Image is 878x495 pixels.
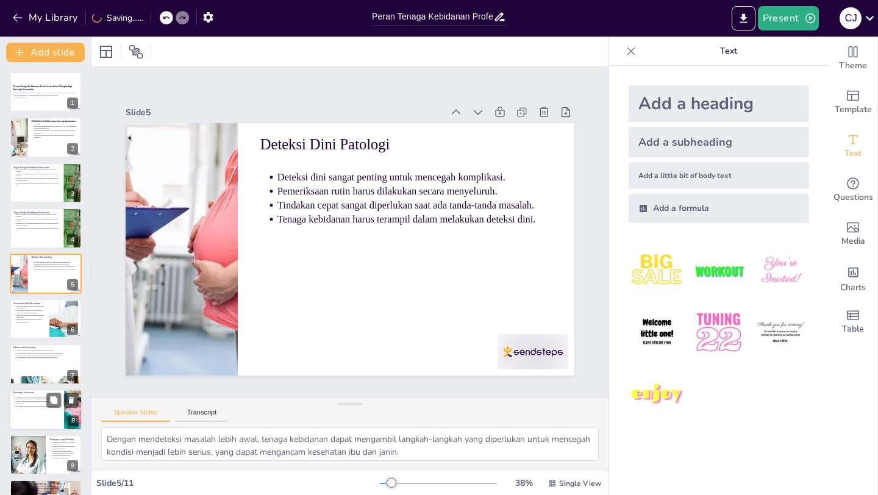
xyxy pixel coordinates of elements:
[629,162,809,189] div: Add a little bit of body text
[34,120,78,124] p: Patologi kehamilan adalah kondisi medis yang mempengaruhi ibu dan janin.
[15,400,60,405] p: Tenaga kebidanan berperan dalam memberikan dukungan emosional.
[92,12,143,24] div: Saving......
[13,96,78,99] p: Generated with [URL]
[16,305,46,309] p: Kerjasama dengan dokter dan spesialis lain sangat penting.
[559,479,601,488] span: Single View
[10,344,82,384] div: 7
[249,51,374,307] p: Tenaga kebidanan harus terampil dalam melakukan deteksi dini.
[64,393,79,407] button: Delete Slide
[841,235,865,248] span: Media
[16,213,60,218] p: Tugas utama tenaga kebidanan adalah memberikan perawatan prenatal.
[829,37,877,80] div: Change the overall theme
[16,227,60,231] p: Tenaga kebidanan juga memberikan dukungan emosional kepada ibu.
[16,182,60,186] p: Tenaga kebidanan juga memberikan dukungan emosional kepada ibu.
[10,72,82,112] div: 1
[15,405,60,407] p: Dukungan emosional dapat berkontribusi pada kesehatan janin.
[101,408,170,422] button: Speaker Notes
[67,188,78,199] div: 3
[629,243,685,299] img: 1.jpeg
[13,166,60,169] p: Tugas Tenaga Kebidanan Profesional
[211,68,335,324] p: Deteksi dini sangat penting untuk mencegah komplikasi.
[752,243,809,299] img: 3.jpeg
[10,254,82,294] div: 5
[9,389,82,430] div: 8
[237,56,361,313] p: Tindakan cepat sangat diperlukan saat ada tanda-tanda masalah.
[16,309,46,313] p: Perencanaan perawatan yang tepat harus dilakukan secara bersama-sama.
[34,129,78,134] p: Deteksi dan penanganan yang tepat dapat mencegah komplikasi lebih lanjut.
[16,168,60,173] p: Tugas utama tenaga kebidanan adalah memberikan perawatan prenatal.
[509,477,538,489] div: 38 %
[629,85,809,122] div: Add a heading
[67,460,78,471] div: 9
[839,59,867,73] span: Theme
[829,256,877,300] div: Add charts and graphs
[52,441,78,445] p: Tantangan utama adalah kurangnya sumber daya.
[16,354,78,357] p: Ibu hamil dapat membuat keputusan yang lebih baik melalui edukasi.
[34,125,78,129] p: Patologi termasuk preeklampsia, [MEDICAL_DATA] gestasional, dan kelahiran prematur.
[52,450,78,454] p: Kesadaran masyarakat tentang perawatan prenatal masih rendah.
[34,134,78,138] p: Tenaga kebidanan profesional harus terlatih untuk menangani kondisi ini.
[840,7,862,29] div: C J
[175,408,229,422] button: Transcript
[10,299,82,339] div: 6
[833,191,873,204] span: Questions
[34,261,78,263] p: Deteksi dini sangat penting untuk mencegah komplikasi.
[16,487,78,490] p: Kolaborasi antar profesi kesehatan dapat meningkatkan perawatan.
[16,223,60,227] p: Edukasi kepada ibu hamil mengenai kesehatan selama kehamilan sangat diperlukan.
[829,80,877,124] div: Add ready made slides
[67,98,78,109] div: 1
[15,396,60,398] p: Dukungan emosional membantu ibu merasa tenang.
[840,281,866,294] span: Charts
[67,370,78,381] div: 7
[13,85,72,91] strong: Peran Tenaga Kebidanan Profesional dalam Menghadapi Patologi Kehamilan
[96,42,116,62] div: Layout
[67,324,78,335] div: 6
[16,314,46,318] p: Semua aspek kesehatan ibu dan janin harus diperhatikan.
[372,8,493,26] input: Insert title
[178,79,316,354] p: Deteksi Dini Patologi
[13,211,60,215] p: Tugas Tenaga Kebidanan Profesional
[629,127,809,157] div: Add a subheading
[752,304,809,361] img: 6.jpeg
[16,350,78,352] p: Edukasi membantu ibu hamil memahami risiko kesehatan.
[690,243,747,299] img: 2.jpeg
[34,263,78,265] p: Pemeriksaan rutin harus dilakukan secara menyeluruh.
[16,173,60,177] p: Deteksi tanda-tanda komplikasi adalah bagian penting dari tugas mereka.
[67,234,78,245] div: 4
[840,6,862,30] button: C J
[10,117,82,157] div: 2
[16,318,46,322] p: Tenaga kebidanan memiliki peran kunci dalam tim kesehatan.
[641,37,816,66] p: Text
[10,208,82,248] div: 4
[31,255,78,258] p: Deteksi Dini Patologi
[829,212,877,256] div: Add images, graphics, shapes or video
[16,218,60,222] p: Deteksi tanda-tanda komplikasi adalah bagian penting dari tugas mereka.
[835,103,872,116] span: Template
[101,427,599,461] textarea: Dengan mendeteksi masalah lebih awal, tenaga kebidanan dapat mengambil langkah-langkah yang diper...
[732,6,755,30] button: Export to PowerPoint
[690,304,747,361] img: 5.jpeg
[829,300,877,344] div: Add a table
[34,268,78,270] p: Tenaga kebidanan harus terampil dalam melakukan deteksi dini.
[629,194,809,223] div: Add a formula
[34,265,78,268] p: Tindakan cepat sangat diperlukan saat ada tanda-tanda masalah.
[629,366,685,423] img: 7.jpeg
[31,119,78,123] p: [PERSON_NAME]ertian Patologi Kehamilan
[52,446,78,450] p: Stigma sosial dapat mempengaruhi persepsi masyarakat.
[16,352,78,355] p: Konseling memberikan dukungan dalam pengelolaan kondisi kesehatan.
[13,391,60,394] p: Dukungan Emosional
[96,477,380,489] div: Slide 5 / 11
[9,8,83,27] button: My Library
[46,393,61,407] button: Duplicate Slide
[13,302,46,305] p: Peran dalam Tim Kesehatan
[68,415,79,426] div: 8
[10,435,82,475] div: 9
[198,194,337,488] div: Slide 5
[15,397,60,400] p: Membangun rasa percaya diri pada ibu hamil adalah kunci.
[829,124,877,168] div: Add text boxes
[52,454,78,458] p: Tenaga kebidanan harus siap menghadapi tantangan ini.
[13,346,78,349] p: Edukasi dan Konseling
[10,163,82,203] div: 3
[16,490,78,492] p: Akses terhadap layanan kesehatan harus ditingkatkan.
[13,92,78,96] p: Presentasi ini membahas peran penting tenaga kebidanan profesional dalam menghadapi berbagai pato...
